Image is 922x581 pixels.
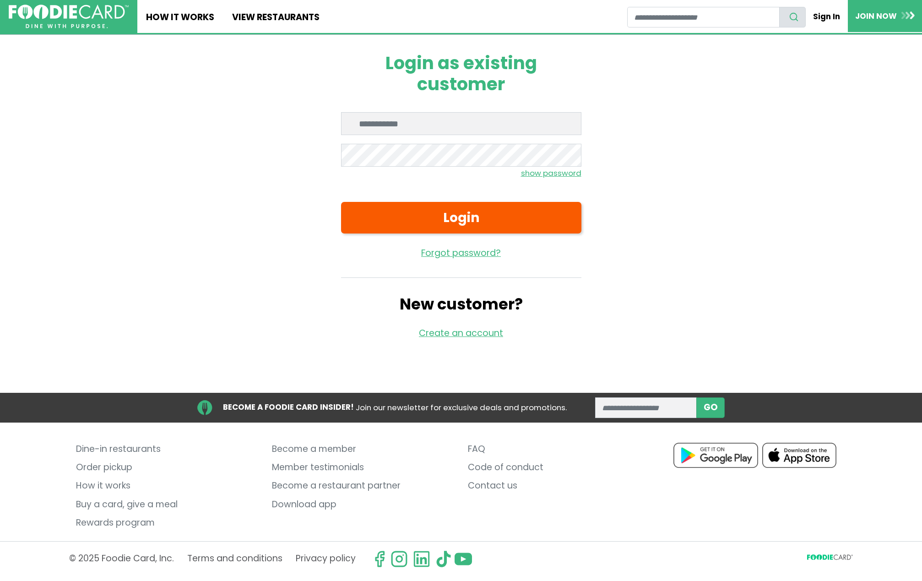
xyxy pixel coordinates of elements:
[76,440,258,458] a: Dine-in restaurants
[521,168,581,179] small: show password
[76,495,258,514] a: Buy a card, give a meal
[223,402,354,413] strong: BECOME A FOODIE CARD INSIDER!
[272,495,454,514] a: Download app
[455,550,472,568] img: youtube.svg
[468,440,650,458] a: FAQ
[9,5,129,29] img: FoodieCard; Eat, Drink, Save, Donate
[779,7,806,27] button: search
[356,402,567,413] span: Join our newsletter for exclusive deals and promotions.
[696,397,725,418] button: subscribe
[807,554,853,563] svg: FoodieCard
[419,327,503,339] a: Create an account
[296,550,356,568] a: Privacy policy
[76,477,258,495] a: How it works
[272,458,454,477] a: Member testimonials
[806,6,848,27] a: Sign In
[627,7,780,27] input: restaurant search
[341,53,581,95] h1: Login as existing customer
[468,458,650,477] a: Code of conduct
[341,295,581,314] h2: New customer?
[272,440,454,458] a: Become a member
[371,550,388,568] svg: check us out on facebook
[413,550,430,568] img: linkedin.svg
[76,458,258,477] a: Order pickup
[272,477,454,495] a: Become a restaurant partner
[435,550,452,568] img: tiktok.svg
[341,247,581,260] a: Forgot password?
[468,477,650,495] a: Contact us
[595,397,697,418] input: enter email address
[341,202,581,233] button: Login
[69,550,174,568] p: © 2025 Foodie Card, Inc.
[187,550,282,568] a: Terms and conditions
[76,514,258,532] a: Rewards program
